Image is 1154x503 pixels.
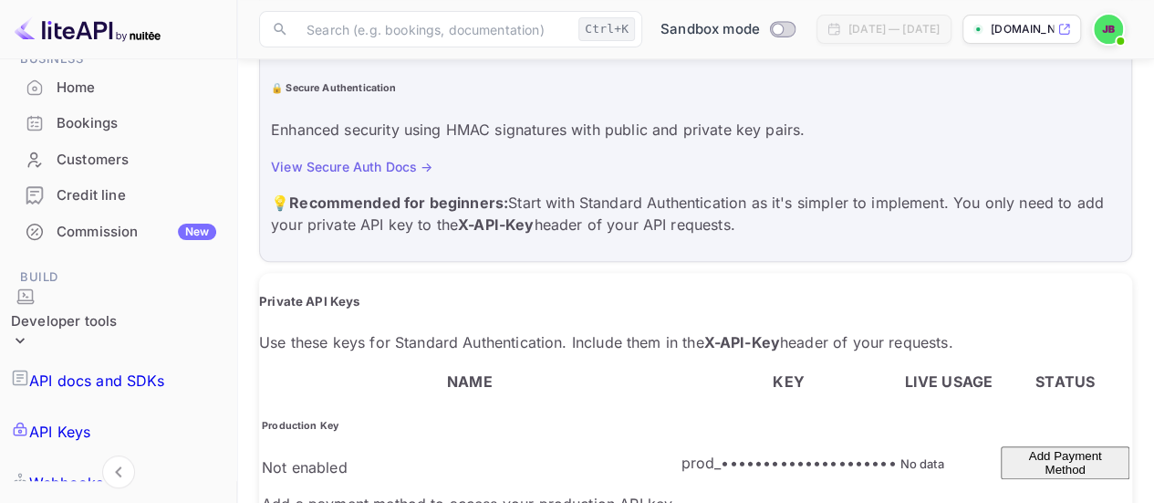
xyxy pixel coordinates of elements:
span: Business [11,49,225,69]
input: Search (e.g. bookings, documentation) [296,11,571,47]
a: API docs and SDKs [11,355,225,406]
div: Customers [11,142,225,178]
img: Justin Bossi [1094,15,1123,44]
span: No data [899,456,943,471]
div: Developer tools [11,288,117,356]
strong: X-API-Key [458,215,534,234]
a: API Keys [11,406,225,457]
span: Build [11,267,225,288]
button: Collapse navigation [102,456,135,488]
div: CommissionNew [11,215,225,250]
div: Home [57,78,216,99]
strong: X-API-Key [703,333,779,351]
div: Switch to Production mode [653,19,802,40]
p: [DOMAIN_NAME] [991,21,1054,37]
a: Credit line [11,178,225,212]
div: Credit line [57,185,216,206]
div: Bookings [57,113,216,134]
div: Ctrl+K [578,17,635,41]
h6: Production Key [262,419,678,434]
h5: Private API Keys [259,293,1132,311]
a: Home [11,70,225,104]
button: Add Payment Method [1001,446,1129,479]
div: [DATE] — [DATE] [848,21,940,37]
span: Sandbox mode [660,19,760,40]
p: Webhooks [29,472,103,494]
p: prod_••••••••••••••••••••• [681,452,897,474]
a: Add Payment Method [1001,459,1129,477]
th: STATUS [1000,370,1130,393]
p: 💡 Start with Standard Authentication as it's simpler to implement. You only need to add your priv... [271,192,1120,236]
th: LIVE USAGE [899,370,998,393]
p: Use these keys for Standard Authentication. Include them in the header of your requests. [259,331,1132,353]
div: Customers [57,150,216,171]
div: New [178,224,216,240]
p: API Keys [29,421,90,443]
strong: Recommended for beginners: [289,194,508,212]
a: Bookings [11,106,225,140]
h6: 🔒 Secure Authentication [271,81,1120,96]
a: CommissionNew [11,215,225,248]
div: Not enabled [262,456,678,478]
p: API docs and SDKs [29,370,165,392]
th: KEY [681,370,898,393]
a: View Secure Auth Docs → [271,159,432,174]
th: NAME [261,370,679,393]
div: Credit line [11,178,225,214]
div: Developer tools [11,311,117,332]
div: Bookings [11,106,225,141]
div: Home [11,70,225,106]
img: LiteAPI logo [15,15,161,44]
a: Customers [11,142,225,176]
div: Commission [57,222,216,243]
p: Enhanced security using HMAC signatures with public and private key pairs. [271,119,1120,141]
